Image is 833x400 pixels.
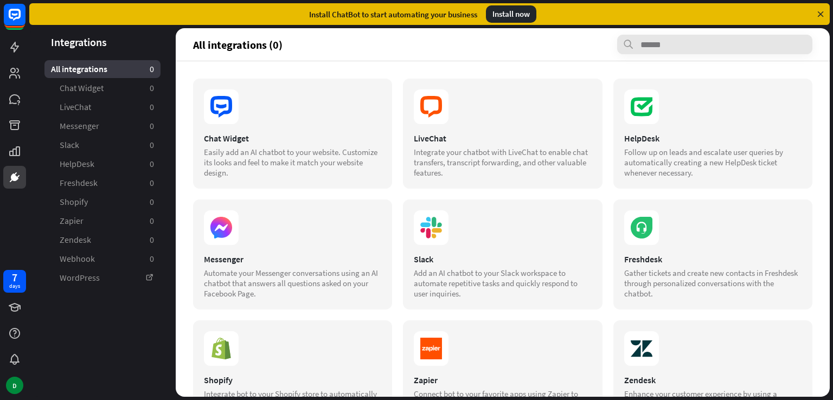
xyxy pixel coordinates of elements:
[414,147,591,178] div: Integrate your chatbot with LiveChat to enable chat transfers, transcript forwarding, and other v...
[150,177,154,189] aside: 0
[150,101,154,113] aside: 0
[624,375,802,385] div: Zendesk
[3,270,26,293] a: 7 days
[60,139,79,151] span: Slack
[60,82,104,94] span: Chat Widget
[150,215,154,227] aside: 0
[6,377,23,394] div: D
[60,177,98,189] span: Freshdesk
[624,147,802,178] div: Follow up on leads and escalate user queries by automatically creating a new HelpDesk ticket when...
[486,5,536,23] div: Install now
[44,117,161,135] a: Messenger 0
[150,196,154,208] aside: 0
[44,250,161,268] a: Webhook 0
[44,155,161,173] a: HelpDesk 0
[44,269,161,287] a: WordPress
[193,35,812,54] section: All integrations (0)
[44,174,161,192] a: Freshdesk 0
[150,63,154,75] aside: 0
[204,254,381,264] div: Messenger
[60,253,95,264] span: Webhook
[44,212,161,230] a: Zapier 0
[44,231,161,249] a: Zendesk 0
[414,254,591,264] div: Slack
[150,234,154,246] aside: 0
[44,136,161,154] a: Slack 0
[12,273,17,282] div: 7
[414,268,591,299] div: Add an AI chatbot to your Slack workspace to automate repetitive tasks and quickly respond to use...
[29,35,176,49] header: Integrations
[150,82,154,94] aside: 0
[624,268,802,299] div: Gather tickets and create new contacts in Freshdesk through personalized conversations with the c...
[150,253,154,264] aside: 0
[150,139,154,151] aside: 0
[51,63,107,75] span: All integrations
[309,9,477,20] div: Install ChatBot to start automating your business
[204,268,381,299] div: Automate your Messenger conversations using an AI chatbot that answers all questions asked on you...
[414,375,591,385] div: Zapier
[9,4,41,37] button: Open LiveChat chat widget
[9,282,20,290] div: days
[60,196,88,208] span: Shopify
[60,120,99,132] span: Messenger
[44,79,161,97] a: Chat Widget 0
[44,193,161,211] a: Shopify 0
[204,375,381,385] div: Shopify
[44,98,161,116] a: LiveChat 0
[204,147,381,178] div: Easily add an AI chatbot to your website. Customize its looks and feel to make it match your webs...
[150,158,154,170] aside: 0
[624,254,802,264] div: Freshdesk
[60,234,91,246] span: Zendesk
[60,101,91,113] span: LiveChat
[150,120,154,132] aside: 0
[624,133,802,144] div: HelpDesk
[414,133,591,144] div: LiveChat
[204,133,381,144] div: Chat Widget
[60,158,94,170] span: HelpDesk
[60,215,84,227] span: Zapier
